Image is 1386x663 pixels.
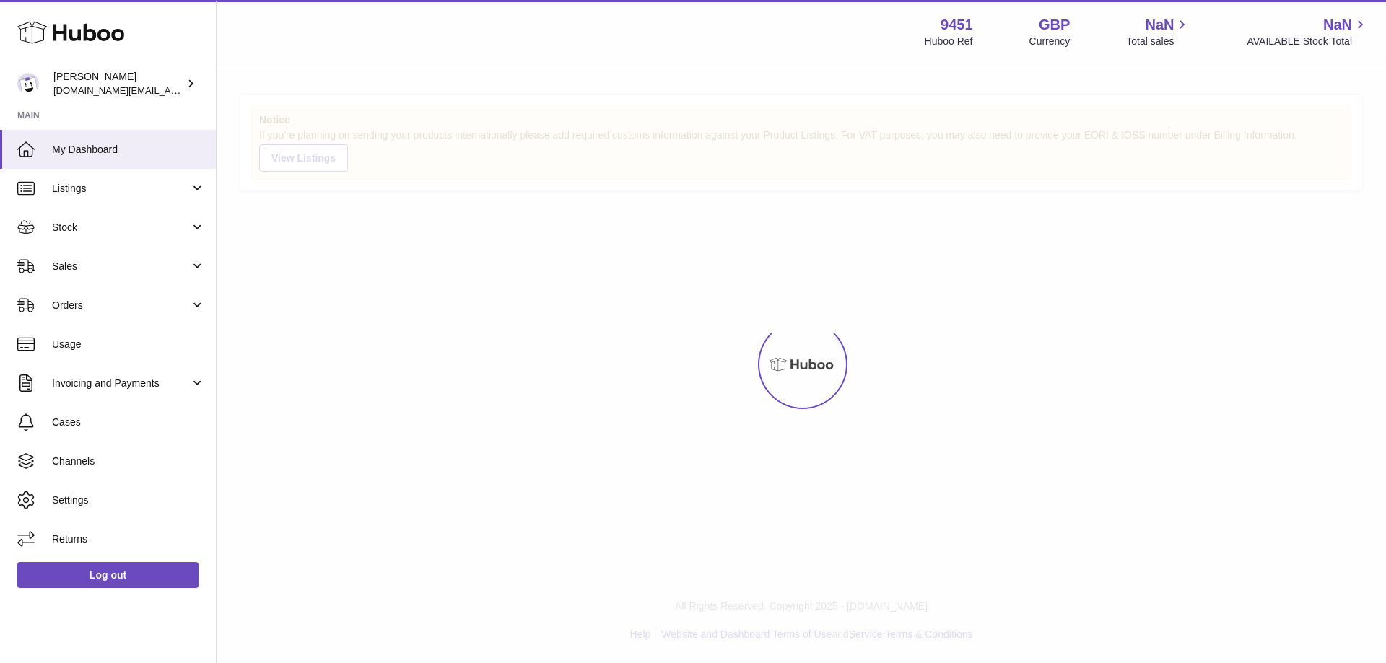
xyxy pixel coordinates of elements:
[52,377,190,390] span: Invoicing and Payments
[1323,15,1352,35] span: NaN
[1247,15,1369,48] a: NaN AVAILABLE Stock Total
[52,143,205,157] span: My Dashboard
[52,260,190,273] span: Sales
[17,73,39,95] img: amir.ch@gmail.com
[1247,35,1369,48] span: AVAILABLE Stock Total
[52,532,205,546] span: Returns
[52,221,190,234] span: Stock
[925,35,973,48] div: Huboo Ref
[52,493,205,507] span: Settings
[52,338,205,351] span: Usage
[53,70,183,97] div: [PERSON_NAME]
[52,299,190,312] span: Orders
[1126,35,1190,48] span: Total sales
[52,455,205,468] span: Channels
[941,15,973,35] strong: 9451
[1039,15,1070,35] strong: GBP
[17,562,199,588] a: Log out
[1029,35,1071,48] div: Currency
[52,416,205,429] span: Cases
[1145,15,1174,35] span: NaN
[52,182,190,196] span: Listings
[1126,15,1190,48] a: NaN Total sales
[53,84,287,96] span: [DOMAIN_NAME][EMAIL_ADDRESS][DOMAIN_NAME]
